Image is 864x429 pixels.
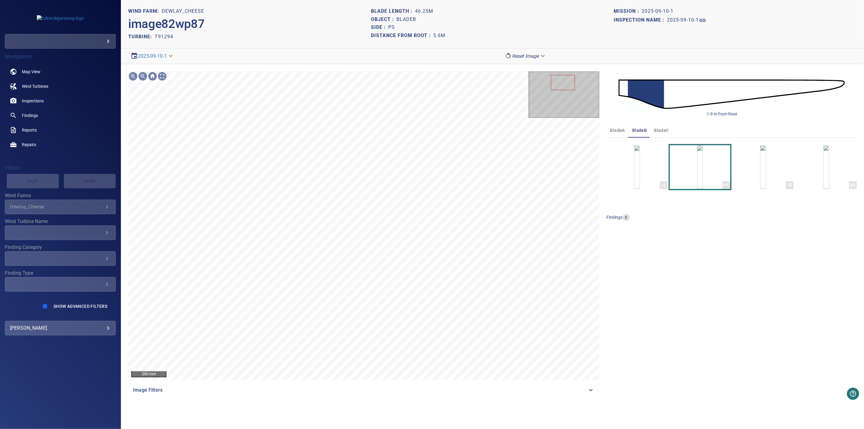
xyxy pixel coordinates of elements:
[654,127,669,134] span: bladeC
[5,200,116,214] div: Wind Farms
[697,145,703,189] a: PS
[138,71,148,81] div: Zoom out
[388,25,395,30] h1: PS
[614,17,667,23] h1: Inspection name :
[614,9,642,14] h1: Mission :
[22,98,44,104] span: Inspections
[128,71,138,81] div: Zoom in
[5,251,116,266] div: Finding Category
[5,94,116,108] a: inspections noActive
[433,33,445,39] h1: 5.6m
[849,181,857,189] div: SS
[53,304,107,309] span: Show Advanced Filters
[786,181,794,189] div: TE
[162,9,204,14] h1: Dewlay_Cheese
[148,71,157,81] div: Go home
[371,25,388,30] h1: Side :
[796,145,857,189] button: SS
[396,17,416,22] h1: bladeB
[607,145,667,189] button: LE
[670,145,731,189] button: PS
[5,64,116,79] a: map noActive
[22,127,37,133] span: Reports
[128,17,204,31] h2: image82wp87
[128,9,162,14] h1: WIND FARM:
[632,127,647,134] span: bladeB
[5,225,116,240] div: Wind Turbine Name
[660,181,667,189] div: LE
[371,9,415,14] h1: Blade length :
[610,127,625,134] span: bladeA
[634,145,640,189] a: LE
[5,137,116,152] a: repairs noActive
[760,145,766,189] a: TE
[22,142,36,148] span: Repairs
[707,111,737,117] div: 1-9 m from Root
[623,215,630,221] span: 0
[22,69,40,75] span: Map View
[10,323,111,333] div: [PERSON_NAME]
[128,34,155,39] h2: TURBINE:
[5,123,116,137] a: reports noActive
[37,15,84,21] img: fullcirclegarstang-logo
[133,386,587,394] span: Image Filters
[5,165,116,171] h4: Filters
[138,53,167,59] a: 2025-09-10-1
[667,17,699,23] h1: 2025-09-10-1
[128,51,177,61] div: 2025-09-10-1
[5,271,116,276] label: Finding Type
[5,277,116,292] div: Finding Type
[155,34,173,39] h2: T91294
[642,9,674,14] h1: 2025-09-10-1
[667,17,706,24] a: 2025-09-10-1
[619,67,845,122] img: d
[50,301,111,311] button: Show Advanced Filters
[5,53,116,60] h4: Navigation
[723,181,730,189] div: PS
[5,108,116,123] a: findings noActive
[10,204,103,210] div: Dewlay_Cheese
[22,83,48,89] span: Wind Turbines
[5,219,116,224] label: Wind Turbine Name
[607,215,623,220] span: findings
[415,9,433,14] h1: 46.25m
[371,33,433,39] h1: Distance from root :
[5,245,116,250] label: Finding Category
[128,383,599,397] div: Image Filters
[502,51,549,61] div: Reset Image
[512,53,539,59] em: Reset Image
[5,193,116,198] label: Wind Farms
[823,145,829,189] a: SS
[5,79,116,94] a: windturbines noActive
[5,34,116,49] div: fullcirclegarstang
[733,145,794,189] button: TE
[22,112,38,118] span: Findings
[371,17,396,22] h1: Object :
[157,71,167,81] div: Toggle full page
